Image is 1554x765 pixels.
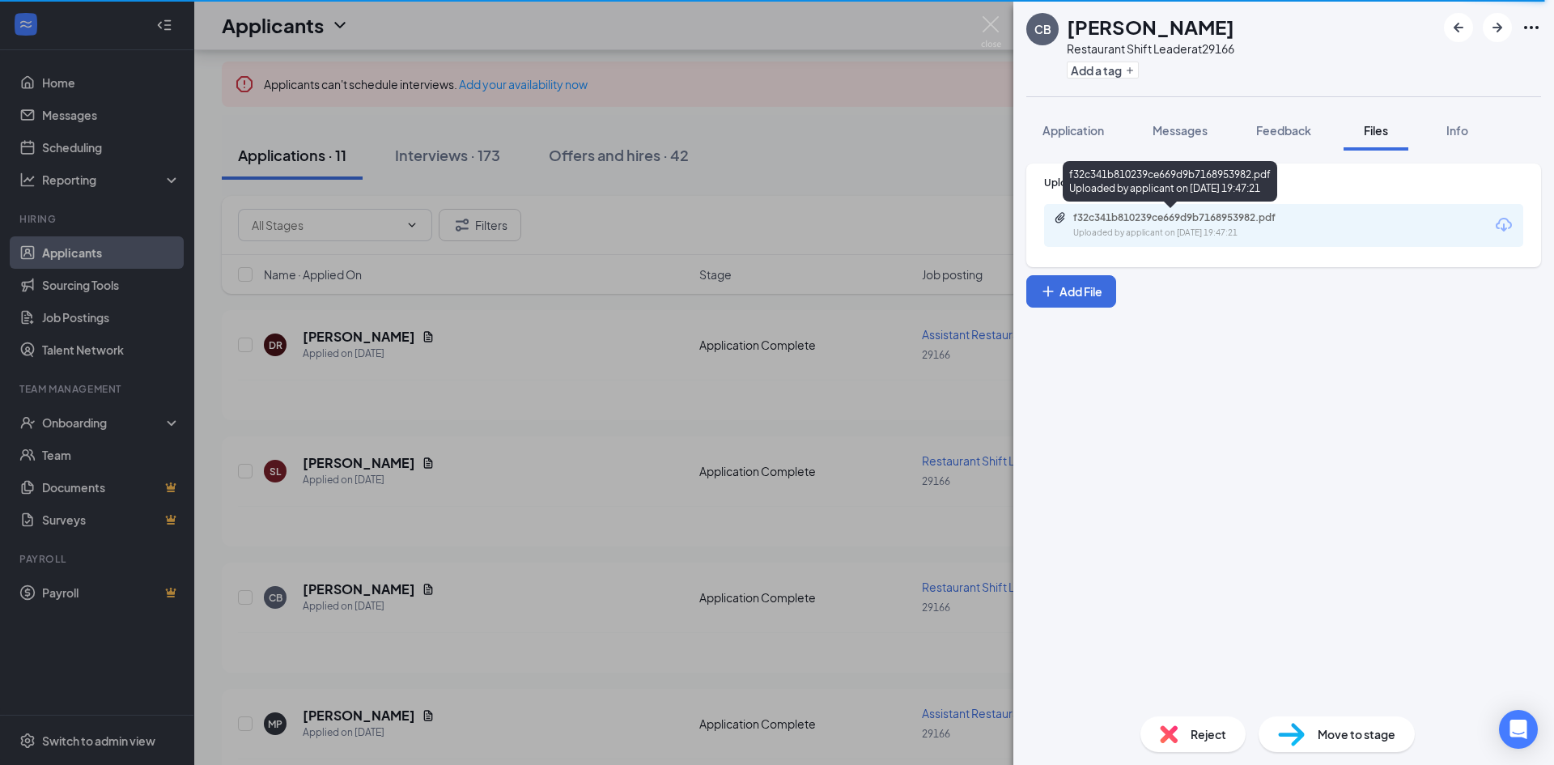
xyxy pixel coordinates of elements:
[1034,21,1051,37] div: CB
[1449,18,1468,37] svg: ArrowLeftNew
[1073,211,1300,224] div: f32c341b810239ce669d9b7168953982.pdf
[1499,710,1538,749] div: Open Intercom Messenger
[1040,283,1056,300] svg: Plus
[1067,62,1139,79] button: PlusAdd a tag
[1318,725,1395,743] span: Move to stage
[1067,13,1234,40] h1: [PERSON_NAME]
[1444,13,1473,42] button: ArrowLeftNew
[1256,123,1311,138] span: Feedback
[1026,275,1116,308] button: Add FilePlus
[1054,211,1067,224] svg: Paperclip
[1044,176,1523,189] div: Upload Resume
[1125,66,1135,75] svg: Plus
[1494,215,1514,235] svg: Download
[1153,123,1208,138] span: Messages
[1488,18,1507,37] svg: ArrowRight
[1073,227,1316,240] div: Uploaded by applicant on [DATE] 19:47:21
[1446,123,1468,138] span: Info
[1067,40,1234,57] div: Restaurant Shift Leader at 29166
[1063,161,1277,202] div: f32c341b810239ce669d9b7168953982.pdf Uploaded by applicant on [DATE] 19:47:21
[1522,18,1541,37] svg: Ellipses
[1364,123,1388,138] span: Files
[1191,725,1226,743] span: Reject
[1042,123,1104,138] span: Application
[1054,211,1316,240] a: Paperclipf32c341b810239ce669d9b7168953982.pdfUploaded by applicant on [DATE] 19:47:21
[1483,13,1512,42] button: ArrowRight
